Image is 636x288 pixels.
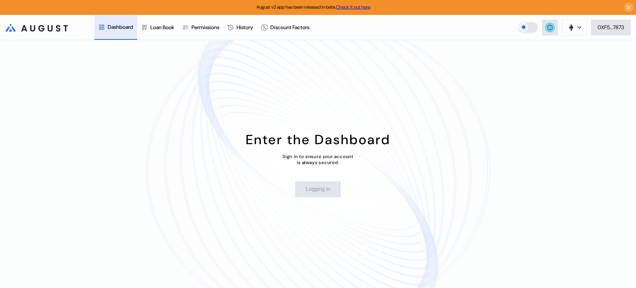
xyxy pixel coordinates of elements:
div: Sign in to ensure your account is always secured. [283,153,353,165]
div: 0XF5...7873 [598,24,624,31]
div: Loan Book [150,24,174,31]
a: Permissions [178,15,223,40]
div: History [237,24,253,31]
button: Logging in [295,181,341,197]
button: 0XF5...7873 [591,20,631,35]
div: Discount Factors [270,24,309,31]
img: chain logo [567,24,575,31]
div: Enter the Dashboard [246,131,391,148]
div: Permissions [191,24,219,31]
button: chain logo [562,20,587,35]
span: August v2 app has been released in beta. [256,4,370,10]
a: History [223,15,257,40]
a: Discount Factors [257,15,313,40]
div: Dashboard [108,24,133,30]
a: Dashboard [94,15,137,40]
a: Check it out here [336,4,370,10]
a: Loan Book [137,15,178,40]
